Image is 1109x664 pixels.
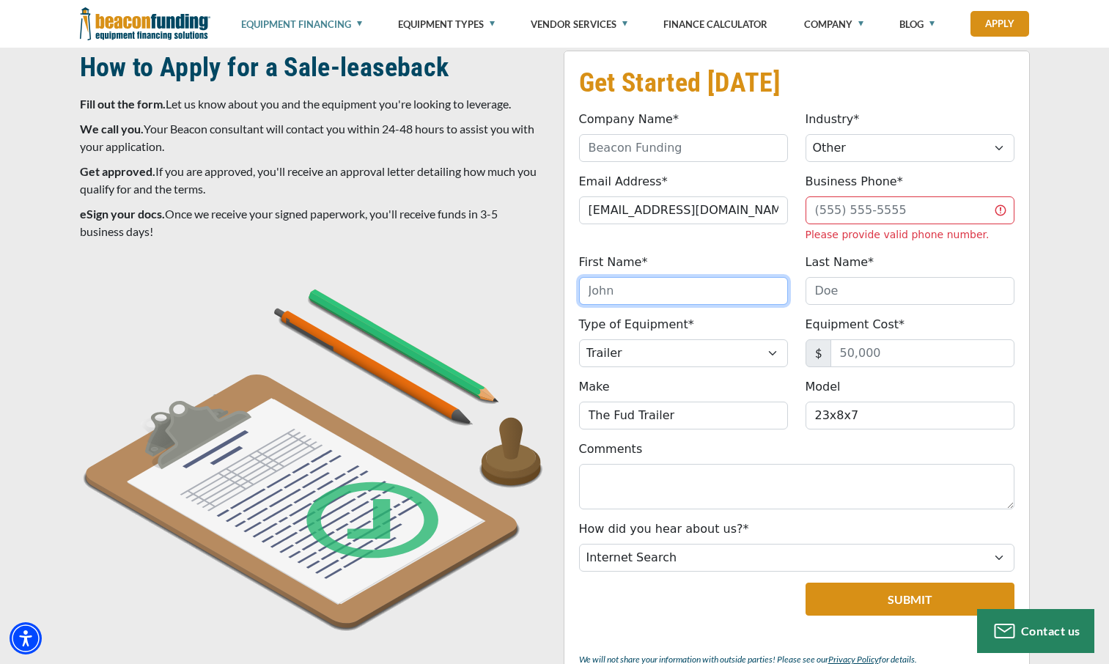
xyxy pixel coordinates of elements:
button: Submit [806,583,1014,616]
h2: Get Started [DATE] [579,66,1014,100]
p: Let us know about you and the equipment you're looking to leverage. [80,95,546,113]
label: Equipment Cost* [806,316,905,333]
p: Your Beacon consultant will contact you within 24-48 hours to assist you with your application. [80,120,546,155]
label: Company Name* [579,111,679,128]
label: Type of Equipment* [579,316,694,333]
span: Contact us [1021,624,1080,638]
label: Make [579,378,610,396]
input: Doe [806,277,1014,305]
input: 50,000 [830,339,1014,367]
input: Beacon Funding [579,134,788,162]
strong: Fill out the form. [80,97,166,111]
img: man applying on form [80,273,546,632]
label: How did you hear about us?* [579,520,749,538]
label: Industry* [806,111,860,128]
h2: How to Apply for a Sale-leaseback [80,51,546,84]
button: Contact us [977,609,1094,653]
strong: Get approved. [80,164,155,178]
label: Email Address* [579,173,668,191]
span: $ [806,339,831,367]
label: Last Name* [806,254,874,271]
strong: eSign your docs. [80,207,165,221]
p: Once we receive your signed paperwork, you'll receive funds in 3-5 business days! [80,205,546,240]
label: Business Phone* [806,173,903,191]
div: Accessibility Menu [10,622,42,654]
input: (555) 555-5555 [806,196,1014,224]
p: If you are approved, you'll receive an approval letter detailing how much you qualify for and the... [80,163,546,198]
input: jdoe@gmail.com [579,196,788,224]
label: Comments [579,440,643,458]
label: First Name* [579,254,648,271]
iframe: reCAPTCHA [579,583,757,628]
input: John [579,277,788,305]
div: Please provide valid phone number. [806,227,1014,243]
a: Apply [970,11,1029,37]
label: Model [806,378,841,396]
strong: We call you. [80,122,144,136]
